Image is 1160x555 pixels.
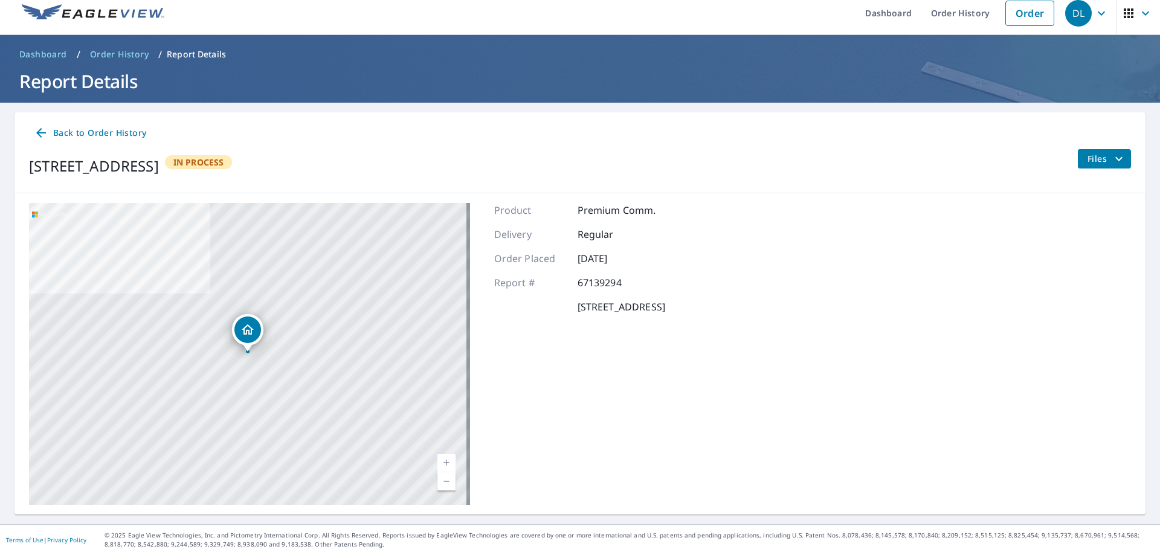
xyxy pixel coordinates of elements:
[29,155,159,177] div: [STREET_ADDRESS]
[14,69,1145,94] h1: Report Details
[1087,152,1126,166] span: Files
[6,536,86,544] p: |
[77,47,80,62] li: /
[437,454,456,472] a: Current Level 17, Zoom In
[232,314,263,351] div: Dropped pin, building 1, Residential property, 2301 W Grace St Richmond, VA 23220
[578,300,665,314] p: [STREET_ADDRESS]
[85,45,153,64] a: Order History
[1005,1,1054,26] a: Order
[105,531,1154,549] p: © 2025 Eagle View Technologies, Inc. and Pictometry International Corp. All Rights Reserved. Repo...
[578,227,650,242] p: Regular
[34,126,146,141] span: Back to Order History
[47,536,86,544] a: Privacy Policy
[166,156,231,168] span: In Process
[494,203,567,217] p: Product
[22,4,164,22] img: EV Logo
[578,275,650,290] p: 67139294
[578,251,650,266] p: [DATE]
[494,227,567,242] p: Delivery
[437,472,456,490] a: Current Level 17, Zoom Out
[19,48,67,60] span: Dashboard
[6,536,43,544] a: Terms of Use
[167,48,226,60] p: Report Details
[1077,149,1131,168] button: filesDropdownBtn-67139294
[90,48,149,60] span: Order History
[578,203,656,217] p: Premium Comm.
[14,45,72,64] a: Dashboard
[29,122,151,144] a: Back to Order History
[14,45,1145,64] nav: breadcrumb
[494,251,567,266] p: Order Placed
[158,47,162,62] li: /
[494,275,567,290] p: Report #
